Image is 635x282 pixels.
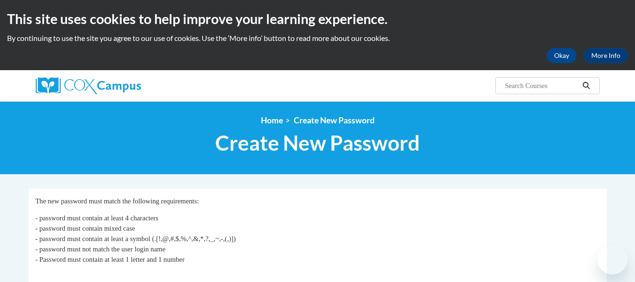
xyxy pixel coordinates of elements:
a: Home [261,115,283,125]
input: Search Courses [504,80,579,91]
span: Create New Password [294,115,375,125]
button: Search [579,80,593,91]
span: The new password must match the following requirements: [35,197,199,205]
span: Create New Password [215,130,420,155]
p: By continuing to use the site you agree to our use of cookies. Use the ‘More info’ button to read... [7,33,628,43]
button: Okay [547,48,577,63]
iframe: Button to launch messaging window [597,244,627,274]
h2: This site uses cookies to help improve your learning experience. [7,9,628,28]
a: More Info [584,48,628,63]
img: Cox Campus [36,77,141,94]
a: Cox Campus [36,77,214,94]
span: - password must contain at least 4 characters - password must contain mixed case - password must ... [35,214,235,263]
